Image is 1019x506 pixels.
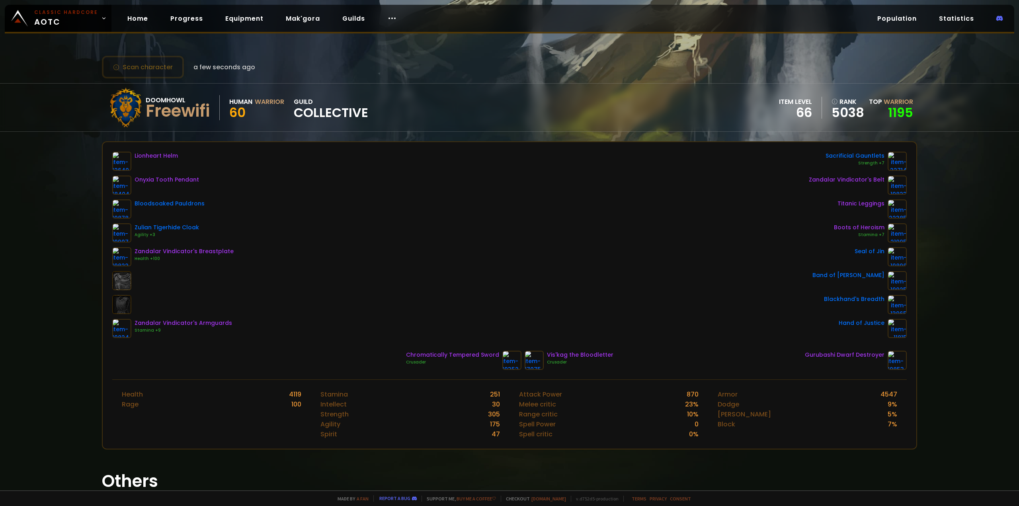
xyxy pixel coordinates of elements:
[519,429,552,439] div: Spell critic
[112,152,131,171] img: item-12640
[320,429,337,439] div: Spirit
[884,97,913,106] span: Warrior
[255,97,284,107] div: Warrior
[164,10,209,27] a: Progress
[519,419,556,429] div: Spell Power
[135,176,199,184] div: Onyxia Tooth Pendant
[146,105,210,117] div: Freewifi
[102,56,184,78] button: Scan character
[279,10,326,27] a: Mak'gora
[135,232,199,238] div: Agility +3
[34,9,98,28] span: AOTC
[718,399,739,409] div: Dodge
[547,359,613,365] div: Crusader
[888,104,913,121] a: 1195
[135,223,199,232] div: Zulian Tigerhide Cloak
[839,319,884,327] div: Hand of Justice
[112,176,131,195] img: item-18404
[193,62,255,72] span: a few seconds ago
[135,199,205,208] div: Bloodsoaked Pauldrons
[294,107,368,119] span: Collective
[219,10,270,27] a: Equipment
[422,496,496,502] span: Support me,
[229,104,246,121] span: 60
[869,97,913,107] div: Top
[457,496,496,502] a: Buy me a coffee
[871,10,923,27] a: Population
[336,10,371,27] a: Guilds
[525,351,544,370] img: item-17075
[826,160,884,166] div: Strength +7
[888,223,907,242] img: item-21995
[320,419,340,429] div: Agility
[488,409,500,419] div: 305
[112,319,131,338] img: item-19824
[357,496,369,502] a: a fan
[519,389,562,399] div: Attack Power
[779,107,812,119] div: 66
[687,389,699,399] div: 870
[406,351,499,359] div: Chromatically Tempered Sword
[121,10,154,27] a: Home
[406,359,499,365] div: Crusader
[689,429,699,439] div: 0 %
[112,199,131,219] img: item-19878
[855,247,884,256] div: Seal of Jin
[519,399,556,409] div: Melee critic
[294,97,368,119] div: guild
[888,399,897,409] div: 9 %
[888,319,907,338] img: item-11815
[379,495,410,501] a: Report a bug
[832,107,864,119] a: 5038
[492,429,500,439] div: 47
[531,496,566,502] a: [DOMAIN_NAME]
[135,152,178,160] div: Lionheart Helm
[102,469,917,494] h1: Others
[135,327,232,334] div: Stamina +9
[135,256,234,262] div: Health +100
[229,97,252,107] div: Human
[291,399,301,409] div: 100
[832,97,864,107] div: rank
[826,152,884,160] div: Sacrificial Gauntlets
[5,5,111,32] a: Classic HardcoreAOTC
[571,496,619,502] span: v. d752d5 - production
[135,247,234,256] div: Zandalar Vindicator's Breastplate
[519,409,558,419] div: Range critic
[687,409,699,419] div: 10 %
[880,389,897,399] div: 4547
[112,223,131,242] img: item-19907
[146,95,210,105] div: Doomhowl
[888,176,907,195] img: item-19823
[320,399,347,409] div: Intellect
[112,247,131,266] img: item-19822
[320,389,348,399] div: Stamina
[718,419,735,429] div: Block
[122,389,143,399] div: Health
[888,295,907,314] img: item-13965
[501,496,566,502] span: Checkout
[492,399,500,409] div: 30
[779,97,812,107] div: item level
[650,496,667,502] a: Privacy
[888,409,897,419] div: 5 %
[888,247,907,266] img: item-19898
[834,223,884,232] div: Boots of Heroism
[888,271,907,290] img: item-19925
[502,351,521,370] img: item-19352
[670,496,691,502] a: Consent
[333,496,369,502] span: Made by
[888,152,907,171] img: item-22714
[135,319,232,327] div: Zandalar Vindicator's Armguards
[122,399,139,409] div: Rage
[812,271,884,279] div: Band of [PERSON_NAME]
[888,199,907,219] img: item-22385
[809,176,884,184] div: Zandalar Vindicator's Belt
[685,399,699,409] div: 23 %
[888,419,897,429] div: 7 %
[632,496,646,502] a: Terms
[547,351,613,359] div: Vis'kag the Bloodletter
[805,351,884,359] div: Gurubashi Dwarf Destroyer
[34,9,98,16] small: Classic Hardcore
[718,389,738,399] div: Armor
